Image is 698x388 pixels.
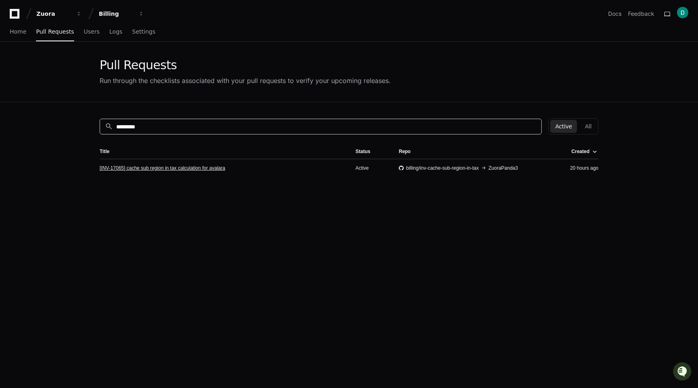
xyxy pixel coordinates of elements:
a: Home [10,23,26,41]
div: Run through the checklists associated with your pull requests to verify your upcoming releases. [100,76,391,85]
mat-icon: search [105,122,113,130]
div: Title [100,148,109,155]
span: Home [10,29,26,34]
div: Zuora [36,10,71,18]
div: We're offline, but we'll be back soon! [28,68,117,75]
a: Pull Requests [36,23,74,41]
iframe: Open customer support [672,361,694,383]
span: Pull Requests [36,29,74,34]
div: Status [355,148,370,155]
img: ACg8ocIFPERxvfbx9sYPVYJX8WbyDwnC6QUjvJMrDROhFF9sjjdTeA=s96-c [677,7,688,18]
a: Users [84,23,100,41]
button: Zuora [33,6,85,21]
span: billing/inv-cache-sub-region-in-tax [406,165,479,171]
span: Settings [132,29,155,34]
span: ZuoraPanda3 [488,165,518,171]
img: PlayerZero [8,8,24,24]
div: Billing [99,10,134,18]
div: Pull Requests [100,58,391,72]
div: Created [571,148,589,155]
img: 1756235613930-3d25f9e4-fa56-45dd-b3ad-e072dfbd1548 [8,60,23,75]
div: Welcome [8,32,147,45]
div: Status [355,148,386,155]
button: Feedback [628,10,654,18]
div: Title [100,148,343,155]
a: Settings [132,23,155,41]
a: [INV-17065] cache sub region in tax calculation for avalara [100,165,225,171]
span: Users [84,29,100,34]
a: Logs [109,23,122,41]
div: 20 hours ago [562,165,598,171]
span: Logs [109,29,122,34]
div: Created [571,148,597,155]
div: Start new chat [28,60,133,68]
button: Active [550,120,577,133]
button: Billing [96,6,147,21]
span: Pylon [81,85,98,91]
a: Docs [608,10,621,18]
div: Active [355,165,386,171]
button: All [580,120,596,133]
th: Repo [392,144,555,159]
a: Powered byPylon [57,85,98,91]
button: Start new chat [138,63,147,72]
